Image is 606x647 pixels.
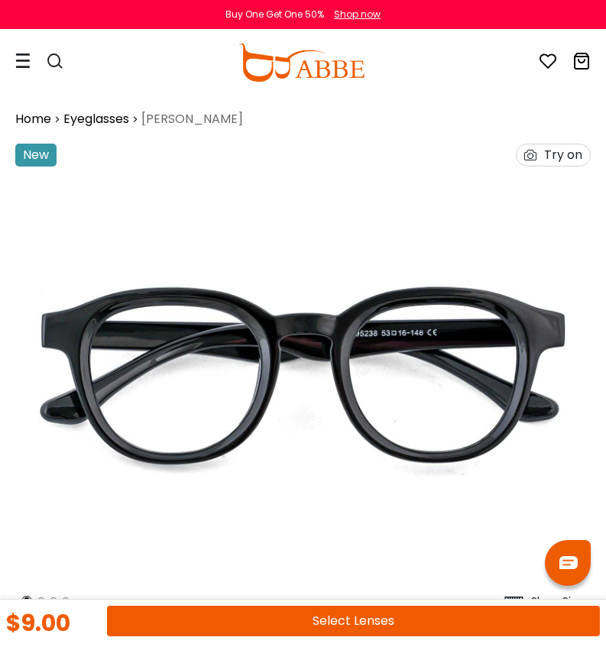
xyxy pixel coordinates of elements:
[15,110,51,128] a: Home
[544,144,582,166] div: Try on
[531,594,583,610] div: Show Size
[15,144,57,167] div: New
[15,136,591,615] img: Dotti Black Acetate Eyeglasses , UniversalBridgeFit Frames from ABBE Glasses
[107,606,600,636] button: Select Lenses
[225,8,324,21] div: Buy One Get One 50%
[334,8,381,21] div: Shop now
[141,110,243,128] span: [PERSON_NAME]
[6,612,70,635] div: $9.00
[559,556,578,569] img: chat
[63,110,129,128] a: Eyeglasses
[326,8,381,21] a: Shop now
[238,44,364,82] img: abbeglasses.com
